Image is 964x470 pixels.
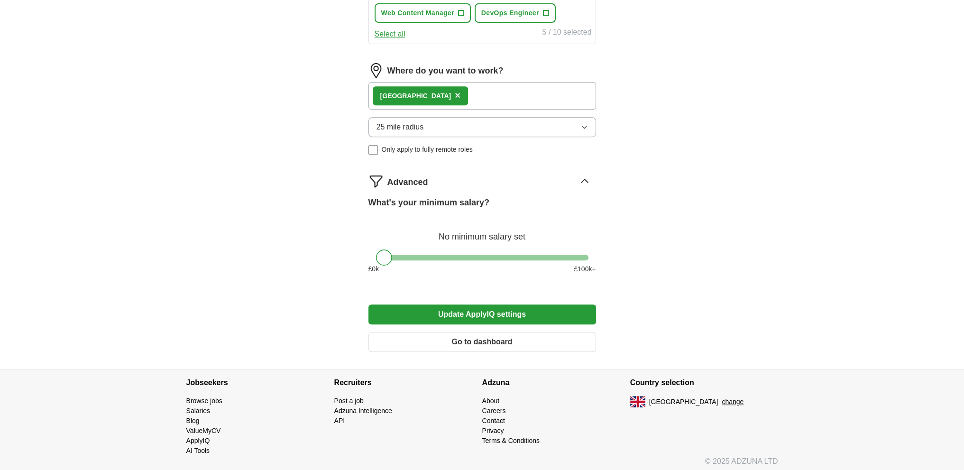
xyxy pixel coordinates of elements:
[368,145,378,155] input: Only apply to fully remote roles
[630,369,778,396] h4: Country selection
[380,91,451,101] div: [GEOGRAPHIC_DATA]
[334,397,364,405] a: Post a job
[334,417,345,424] a: API
[334,407,392,415] a: Adzuna Intelligence
[186,407,211,415] a: Salaries
[630,396,645,407] img: UK flag
[574,264,596,274] span: £ 100 k+
[482,417,505,424] a: Contact
[387,176,428,189] span: Advanced
[649,397,718,407] span: [GEOGRAPHIC_DATA]
[368,63,384,78] img: location.png
[382,145,473,155] span: Only apply to fully remote roles
[455,89,460,103] button: ×
[368,196,489,209] label: What's your minimum salary?
[368,304,596,324] button: Update ApplyIQ settings
[387,65,504,77] label: Where do you want to work?
[186,427,221,434] a: ValueMyCV
[455,90,460,101] span: ×
[376,121,424,133] span: 25 mile radius
[722,397,744,407] button: change
[375,28,405,40] button: Select all
[381,8,454,18] span: Web Content Manager
[482,397,500,405] a: About
[375,3,471,23] button: Web Content Manager
[542,27,591,40] div: 5 / 10 selected
[475,3,556,23] button: DevOps Engineer
[368,332,596,352] button: Go to dashboard
[368,221,596,243] div: No minimum salary set
[186,417,200,424] a: Blog
[368,117,596,137] button: 25 mile radius
[368,264,379,274] span: £ 0 k
[186,437,210,444] a: ApplyIQ
[481,8,539,18] span: DevOps Engineer
[186,447,210,454] a: AI Tools
[186,397,222,405] a: Browse jobs
[482,427,504,434] a: Privacy
[482,437,540,444] a: Terms & Conditions
[482,407,506,415] a: Careers
[368,174,384,189] img: filter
